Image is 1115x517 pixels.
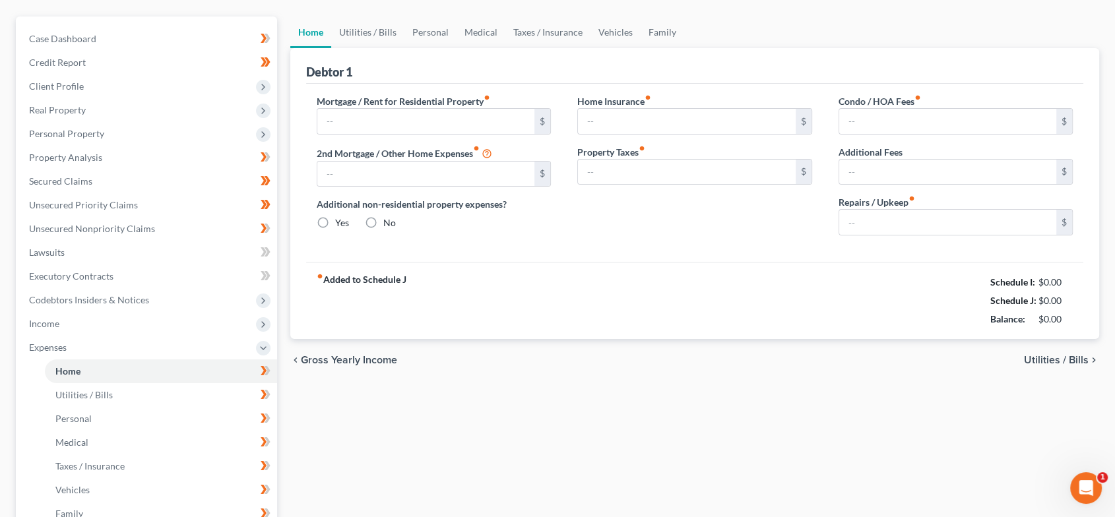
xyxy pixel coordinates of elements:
span: Secured Claims [29,175,92,187]
span: Personal Property [29,128,104,139]
i: fiber_manual_record [317,273,323,280]
input: -- [839,160,1057,185]
i: chevron_right [1089,355,1099,365]
div: $ [1056,210,1072,235]
i: fiber_manual_record [914,94,921,101]
label: Additional non-residential property expenses? [317,197,552,211]
div: $ [534,162,550,187]
label: Yes [335,216,349,229]
span: Home [55,365,80,377]
a: Taxes / Insurance [45,454,277,478]
a: Home [45,359,277,383]
div: Debtor 1 [306,64,352,80]
button: chevron_left Gross Yearly Income [290,355,397,365]
a: Unsecured Priority Claims [18,193,277,217]
span: Utilities / Bills [55,389,113,400]
strong: Schedule I: [990,276,1035,288]
a: Vehicles [590,16,641,48]
button: Utilities / Bills chevron_right [1024,355,1099,365]
a: Personal [404,16,457,48]
i: fiber_manual_record [639,145,645,152]
label: Home Insurance [577,94,651,108]
a: Unsecured Nonpriority Claims [18,217,277,241]
a: Personal [45,407,277,431]
span: Client Profile [29,80,84,92]
span: Codebtors Insiders & Notices [29,294,149,305]
a: Vehicles [45,478,277,502]
a: Property Analysis [18,146,277,169]
input: -- [578,160,796,185]
a: Home [290,16,331,48]
span: Real Property [29,104,86,115]
span: Unsecured Nonpriority Claims [29,223,155,234]
a: Credit Report [18,51,277,75]
label: Repairs / Upkeep [839,195,915,209]
input: -- [317,162,535,187]
span: Personal [55,413,92,424]
label: 2nd Mortgage / Other Home Expenses [317,145,492,161]
div: $ [796,160,812,185]
span: Unsecured Priority Claims [29,199,138,210]
span: Property Analysis [29,152,102,163]
div: $ [1056,160,1072,185]
i: fiber_manual_record [473,145,480,152]
span: Income [29,318,59,329]
a: Taxes / Insurance [505,16,590,48]
div: $ [1056,109,1072,134]
label: No [383,216,396,229]
div: $0.00 [1038,276,1073,289]
input: -- [578,109,796,134]
a: Family [641,16,684,48]
input: -- [839,109,1057,134]
i: fiber_manual_record [484,94,490,101]
a: Utilities / Bills [45,383,277,407]
label: Condo / HOA Fees [839,94,921,108]
span: Vehicles [55,484,90,495]
strong: Balance: [990,313,1025,324]
a: Medical [45,431,277,454]
a: Utilities / Bills [331,16,404,48]
a: Lawsuits [18,241,277,264]
span: Executory Contracts [29,270,113,282]
a: Medical [457,16,505,48]
a: Secured Claims [18,169,277,193]
span: Taxes / Insurance [55,460,125,471]
span: Medical [55,437,88,448]
i: chevron_left [290,355,301,365]
input: -- [839,210,1057,235]
label: Additional Fees [839,145,903,159]
i: fiber_manual_record [908,195,915,202]
span: Expenses [29,342,67,353]
span: Lawsuits [29,247,65,258]
a: Executory Contracts [18,264,277,288]
label: Mortgage / Rent for Residential Property [317,94,490,108]
span: Utilities / Bills [1024,355,1089,365]
div: $ [796,109,812,134]
div: $0.00 [1038,294,1073,307]
a: Case Dashboard [18,27,277,51]
span: Case Dashboard [29,33,96,44]
span: Credit Report [29,57,86,68]
i: fiber_manual_record [645,94,651,101]
div: $0.00 [1038,313,1073,326]
span: 1 [1097,472,1108,483]
span: Gross Yearly Income [301,355,397,365]
iframe: Intercom live chat [1070,472,1102,504]
div: $ [534,109,550,134]
input: -- [317,109,535,134]
label: Property Taxes [577,145,645,159]
strong: Added to Schedule J [317,273,406,328]
strong: Schedule J: [990,295,1036,306]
